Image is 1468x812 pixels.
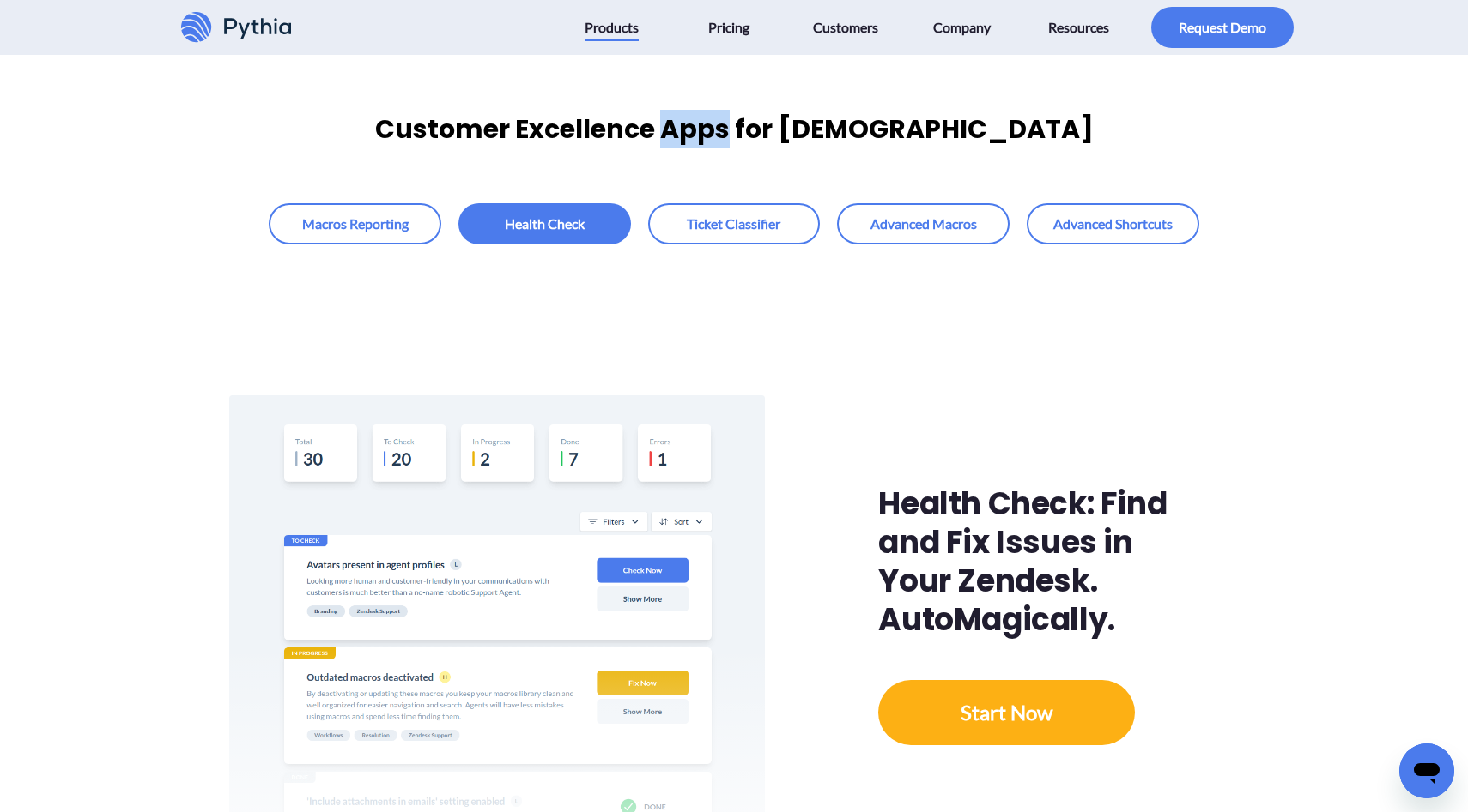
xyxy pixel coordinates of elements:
span: Customers [813,14,878,41]
div: Health Check: Find and Fix Issues in Your Zendesk. AutoMagically. [878,484,1198,639]
span: Products [585,14,639,41]
iframe: Button to launch messaging window [1399,743,1454,798]
span: Resources [1048,14,1109,41]
span: Pricing [708,14,749,41]
span: Company [933,14,991,41]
